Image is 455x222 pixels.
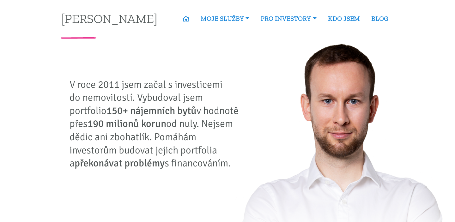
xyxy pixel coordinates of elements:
[70,78,243,170] p: V roce 2011 jsem začal s investicemi do nemovitostí. Vybudoval jsem portfolio v hodnotě přes od n...
[88,117,166,130] strong: 190 milionů korun
[75,157,165,169] strong: překonávat problémy
[195,11,255,26] a: MOJE SLUŽBY
[106,105,197,117] strong: 150+ nájemních bytů
[366,11,394,26] a: BLOG
[255,11,322,26] a: PRO INVESTORY
[322,11,366,26] a: KDO JSEM
[61,12,157,25] a: [PERSON_NAME]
